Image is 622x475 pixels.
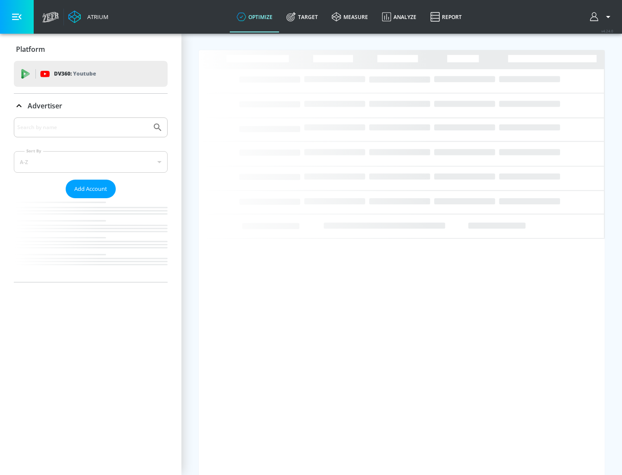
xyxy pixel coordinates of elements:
[66,180,116,198] button: Add Account
[14,37,168,61] div: Platform
[230,1,279,32] a: optimize
[28,101,62,111] p: Advertiser
[14,61,168,87] div: DV360: Youtube
[375,1,423,32] a: Analyze
[601,28,613,33] span: v 4.24.0
[325,1,375,32] a: measure
[73,69,96,78] p: Youtube
[279,1,325,32] a: Target
[16,44,45,54] p: Platform
[74,184,107,194] span: Add Account
[25,148,43,154] label: Sort By
[68,10,108,23] a: Atrium
[423,1,469,32] a: Report
[14,94,168,118] div: Advertiser
[54,69,96,79] p: DV360:
[14,198,168,282] nav: list of Advertiser
[17,122,148,133] input: Search by name
[84,13,108,21] div: Atrium
[14,151,168,173] div: A-Z
[14,117,168,282] div: Advertiser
